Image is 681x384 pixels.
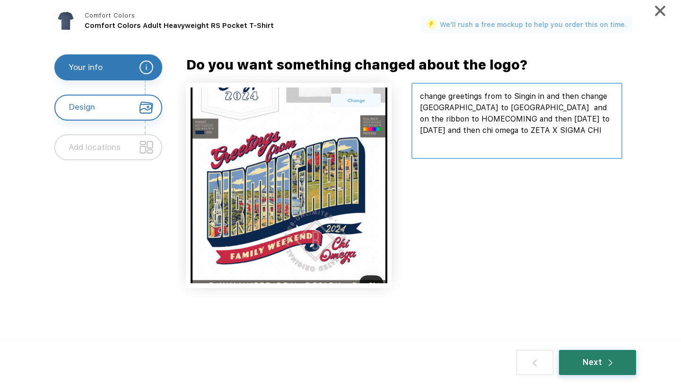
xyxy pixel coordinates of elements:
div: Comfort Colors [85,12,166,20]
img: cancel.svg [655,6,665,16]
img: your_info_white.svg [140,61,153,74]
div: Add locations [69,135,121,159]
label: We'll rush a free mockup to help you order this on time. [440,20,627,29]
div: Do you want something changed about the logo? [186,54,648,76]
div: Next [583,357,613,369]
span: Comfort Colors Adult Heavyweight RS Pocket T-Shirt [85,21,274,29]
img: flash_active_toggle.svg [426,19,437,29]
img: location_unselected.svg [140,140,153,154]
div: Your info [69,55,103,79]
img: back.svg [531,359,538,367]
img: IMG_0833_1758740827895.PNG [191,87,387,283]
img: 031592d2-52ec-4cf0-9b49-180206213908 [56,11,76,31]
img: design_selected.svg [140,101,153,114]
div: Design [69,96,95,120]
img: white_arrow.svg [609,359,612,366]
label: Change [338,97,375,105]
